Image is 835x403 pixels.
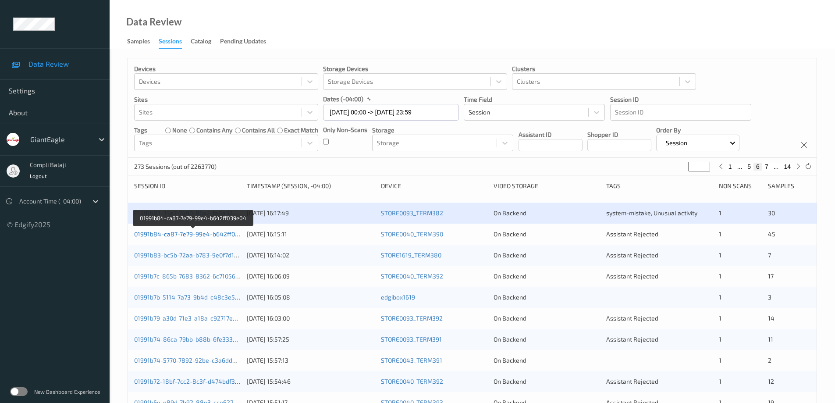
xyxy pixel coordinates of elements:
[134,162,217,171] p: 273 Sessions (out of 2263770)
[606,209,697,217] span: system-mistake, Unusual activity
[159,37,182,49] div: Sessions
[196,126,232,135] label: contains any
[606,314,658,322] span: Assistant Rejected
[127,36,159,48] a: Samples
[768,378,774,385] span: 12
[134,64,318,73] p: Devices
[726,163,735,171] button: 1
[134,230,253,238] a: 01991b84-ca87-7e79-99e4-b642ff039e04
[134,209,254,217] a: 01991b87-33e7-7490-86a2-fa8a324d2541
[771,163,782,171] button: ...
[134,95,318,104] p: Sites
[134,251,250,259] a: 01991b83-bc5b-72aa-b783-9e0f7d1e2f76
[464,95,605,104] p: Time Field
[606,272,658,280] span: Assistant Rejected
[745,163,753,171] button: 5
[127,37,150,48] div: Samples
[719,182,761,190] div: Non Scans
[372,126,513,135] p: Storage
[719,335,721,343] span: 1
[781,163,793,171] button: 14
[247,335,375,344] div: [DATE] 15:57:25
[768,182,810,190] div: Samples
[323,125,367,134] p: Only Non-Scans
[381,314,443,322] a: STORE0093_TERM392
[719,378,721,385] span: 1
[494,335,600,344] div: On Backend
[247,314,375,323] div: [DATE] 16:03:00
[606,251,658,259] span: Assistant Rejected
[753,163,762,171] button: 6
[719,209,721,217] span: 1
[381,378,443,385] a: STORE0040_TERM392
[134,126,147,135] p: Tags
[606,182,713,190] div: Tags
[735,163,745,171] button: ...
[494,377,600,386] div: On Backend
[159,36,191,49] a: Sessions
[191,36,220,48] a: Catalog
[494,251,600,260] div: On Backend
[134,357,252,364] a: 01991b74-5770-7892-92be-c3a6dd07ebc5
[663,139,690,147] p: Session
[768,357,771,364] span: 2
[494,182,600,190] div: Video Storage
[494,293,600,302] div: On Backend
[494,230,600,239] div: On Backend
[719,293,721,301] span: 1
[768,293,771,301] span: 3
[519,130,583,139] p: Assistant ID
[606,335,658,343] span: Assistant Rejected
[381,182,487,190] div: Device
[247,251,375,260] div: [DATE] 16:14:02
[719,230,721,238] span: 1
[719,251,721,259] span: 1
[381,230,443,238] a: STORE0040_TERM390
[247,356,375,365] div: [DATE] 15:57:13
[587,130,651,139] p: Shopper ID
[768,314,775,322] span: 14
[494,314,600,323] div: On Backend
[381,272,443,280] a: STORE0040_TERM392
[172,126,187,135] label: none
[134,335,252,343] a: 01991b74-86ca-79bb-b88b-6fe3336bc713
[134,314,250,322] a: 01991b79-a30d-71e3-a18a-c92717e4d817
[220,37,266,48] div: Pending Updates
[768,230,775,238] span: 45
[247,377,375,386] div: [DATE] 15:54:46
[242,126,275,135] label: contains all
[768,251,771,259] span: 7
[606,378,658,385] span: Assistant Rejected
[719,357,721,364] span: 1
[719,314,721,322] span: 1
[247,230,375,239] div: [DATE] 16:15:11
[494,272,600,281] div: On Backend
[247,272,375,281] div: [DATE] 16:06:09
[247,293,375,302] div: [DATE] 16:05:08
[247,182,375,190] div: Timestamp (Session, -04:00)
[610,95,751,104] p: Session ID
[762,163,771,171] button: 7
[512,64,696,73] p: Clusters
[768,335,773,343] span: 11
[606,230,658,238] span: Assistant Rejected
[656,126,740,135] p: Order By
[134,182,241,190] div: Session ID
[719,272,721,280] span: 1
[381,209,443,217] a: STORE0093_TERM382
[134,293,251,301] a: 01991b7b-5114-7a73-9b4d-c48c3e5a3271
[381,335,442,343] a: STORE0093_TERM391
[494,209,600,218] div: On Backend
[126,18,181,26] div: Data Review
[191,37,211,48] div: Catalog
[134,378,249,385] a: 01991b72-18bf-7cc2-8c3f-d474bdf3d654
[323,95,363,103] p: dates (-04:00)
[768,272,774,280] span: 17
[494,356,600,365] div: On Backend
[220,36,275,48] a: Pending Updates
[381,251,441,259] a: STORE1619_TERM380
[284,126,318,135] label: exact match
[247,209,375,218] div: [DATE] 16:17:49
[768,209,775,217] span: 30
[323,64,507,73] p: Storage Devices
